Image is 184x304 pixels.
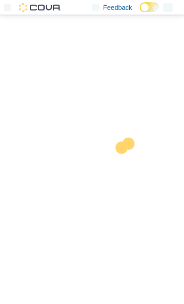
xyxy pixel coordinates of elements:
[92,131,163,201] img: cova-loader
[103,3,132,12] span: Feedback
[19,3,61,12] img: Cova
[140,2,159,12] input: Dark Mode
